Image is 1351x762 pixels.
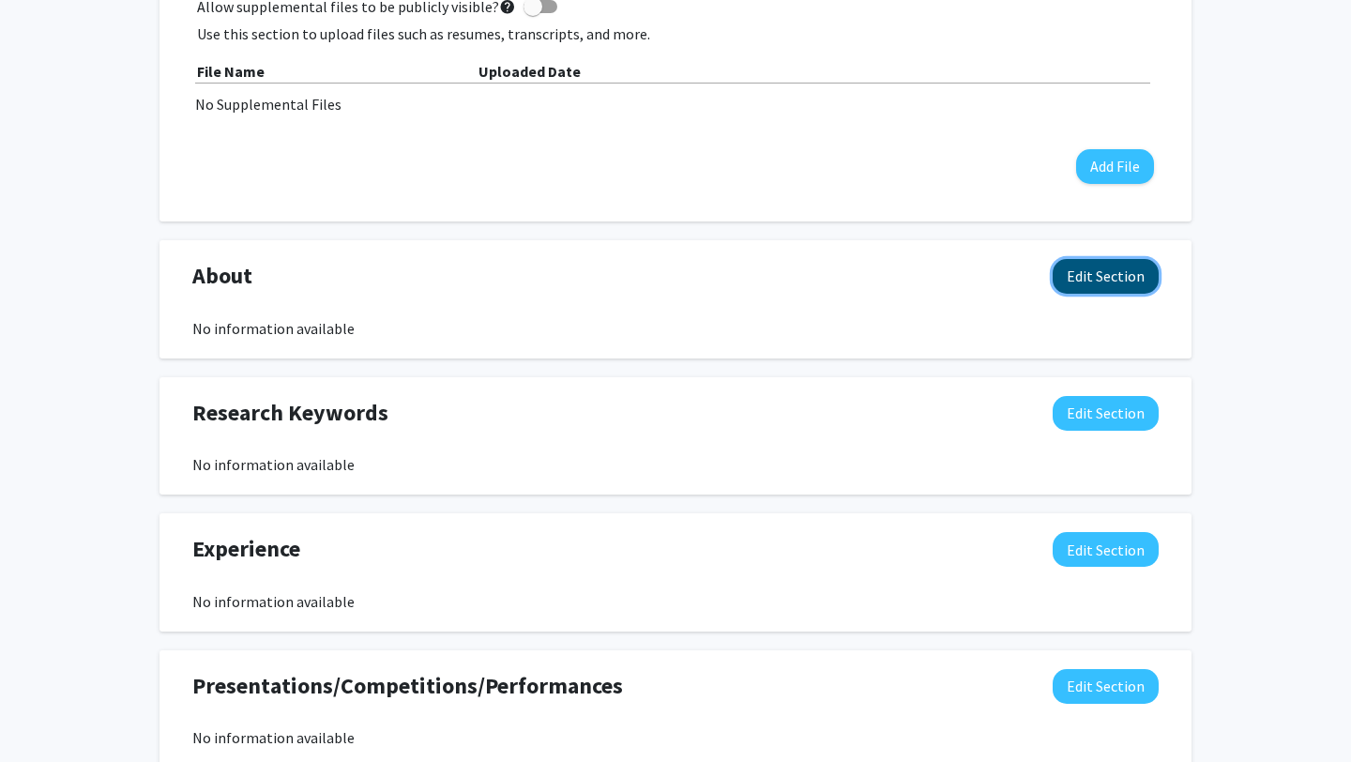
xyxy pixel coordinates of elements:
div: No information available [192,726,1159,749]
p: Use this section to upload files such as resumes, transcripts, and more. [197,23,1154,45]
button: Add File [1076,149,1154,184]
div: No information available [192,590,1159,613]
div: No information available [192,317,1159,340]
span: Experience [192,532,300,566]
button: Edit About [1053,259,1159,294]
span: Presentations/Competitions/Performances [192,669,623,703]
div: No information available [192,453,1159,476]
b: Uploaded Date [478,62,581,81]
div: No Supplemental Files [195,93,1156,115]
button: Edit Presentations/Competitions/Performances [1053,669,1159,704]
button: Edit Experience [1053,532,1159,567]
iframe: Chat [14,678,80,748]
button: Edit Research Keywords [1053,396,1159,431]
span: About [192,259,252,293]
span: Research Keywords [192,396,388,430]
b: File Name [197,62,265,81]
